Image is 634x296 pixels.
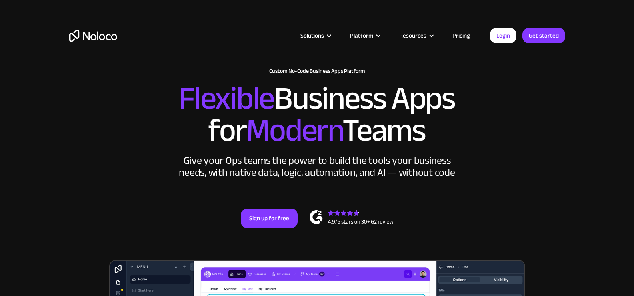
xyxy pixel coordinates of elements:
[69,83,565,147] h2: Business Apps for Teams
[340,30,389,41] div: Platform
[490,28,516,43] a: Login
[522,28,565,43] a: Get started
[300,30,324,41] div: Solutions
[399,30,426,41] div: Resources
[69,30,117,42] a: home
[179,68,274,128] span: Flexible
[389,30,442,41] div: Resources
[246,101,342,160] span: Modern
[442,30,480,41] a: Pricing
[241,209,298,228] a: Sign up for free
[290,30,340,41] div: Solutions
[350,30,373,41] div: Platform
[177,155,457,179] div: Give your Ops teams the power to build the tools your business needs, with native data, logic, au...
